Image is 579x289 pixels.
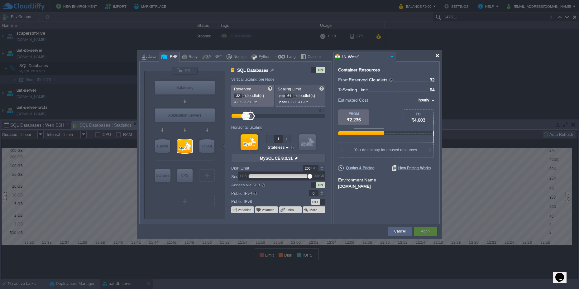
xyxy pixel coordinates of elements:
span: 64 [430,87,435,92]
div: Create New Layer [199,169,215,182]
span: Estimated Cost [338,97,368,104]
div: [DOMAIN_NAME] [338,183,435,189]
div: 200 GB [313,174,325,178]
span: 8 GiB, 6.4 GHz [285,100,308,104]
div: ON [316,182,325,188]
span: ₹4.603 [411,118,425,123]
div: Node.js [232,52,246,62]
div: Balancing [155,81,215,94]
div: Application Servers [155,108,215,122]
div: OFF [311,199,320,205]
span: Scaling Limit [343,87,368,92]
span: Quotas & Pricing [338,165,375,171]
div: 1 GB [238,174,248,178]
div: Python [257,52,270,62]
div: Ruby [187,52,198,62]
div: VPS [177,169,193,182]
div: .NET [212,52,222,62]
label: Disk Limit [231,165,294,171]
div: Vertical Scaling per Node [231,77,276,82]
div: 0 [232,109,233,113]
div: ON [316,67,325,73]
button: Cancel [394,228,406,234]
label: Access via SLB [231,181,294,188]
div: SQL Databases [177,139,192,153]
span: up to [278,100,285,104]
div: Storage [155,169,170,182]
p: cloudlet(s) [278,92,323,98]
span: To [338,87,343,92]
div: Create New Layer [155,195,215,207]
div: Elastic VPS [177,169,193,182]
div: NoSQL Databases [199,139,214,153]
div: Storage Containers [155,169,170,182]
span: 32 [430,77,435,82]
span: 4 GiB, 3.2 GHz [234,100,257,104]
p: cloudlet(s) [234,92,272,98]
div: Container Resources [338,68,380,72]
button: Variables [238,207,252,212]
button: More [309,207,318,212]
span: ₹2.236 [347,117,361,122]
span: Reserved [234,87,251,91]
div: Custom [306,52,321,62]
button: Volumes [262,207,275,212]
div: Java [146,52,156,62]
div: TO [403,112,433,116]
div: 512 [319,109,325,113]
span: From [338,77,349,82]
div: Cache [155,139,170,153]
div: GB [311,165,318,171]
iframe: chat widget [553,264,573,283]
span: Reserved Cloudlets [349,77,393,82]
button: Apply [421,228,430,234]
label: Public IPv6 [231,198,294,205]
div: Lang [285,52,296,62]
span: Scaling Limit [278,87,301,91]
span: up to [278,94,285,98]
div: NoSQL [199,139,214,153]
div: Load Balancer [155,81,215,94]
label: Public IPv4 [231,190,294,197]
div: Horizontal Scaling [231,125,264,130]
label: Environment Name [338,177,376,182]
div: PHP [168,52,178,62]
button: Links [286,207,294,212]
div: FROM [338,112,369,116]
span: How Pricing Works [392,165,431,171]
label: Sequential restart delay [231,173,294,180]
